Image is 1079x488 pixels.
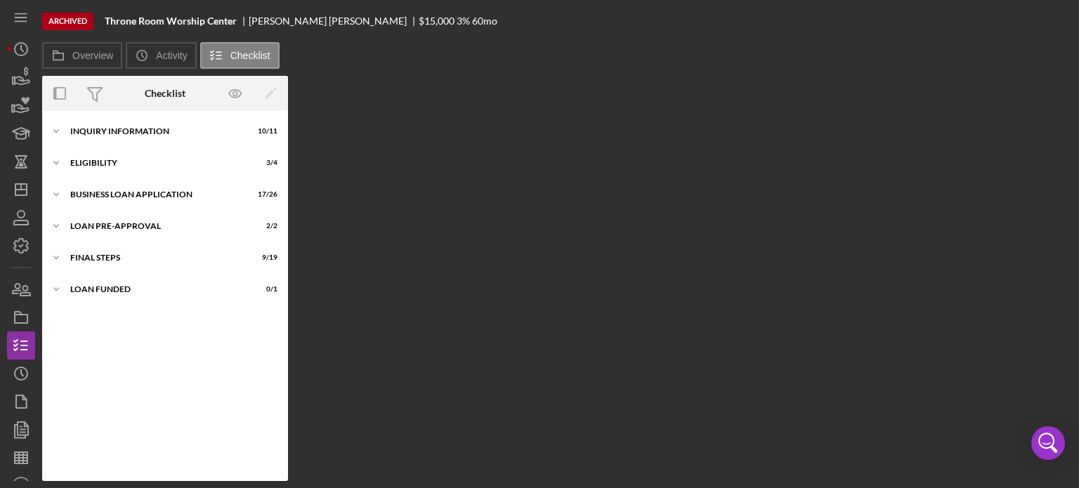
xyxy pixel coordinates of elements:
[42,13,93,30] div: Archived
[252,253,277,262] div: 9 / 19
[252,285,277,294] div: 0 / 1
[472,15,497,27] div: 60 mo
[70,222,242,230] div: LOAN PRE-APPROVAL
[200,42,280,69] button: Checklist
[252,159,277,167] div: 3 / 4
[249,15,419,27] div: [PERSON_NAME] [PERSON_NAME]
[72,50,113,61] label: Overview
[1031,426,1065,460] div: Open Intercom Messenger
[457,15,470,27] div: 3 %
[70,127,242,136] div: INQUIRY INFORMATION
[105,15,237,27] b: Throne Room Worship Center
[156,50,187,61] label: Activity
[70,285,242,294] div: LOAN FUNDED
[230,50,270,61] label: Checklist
[145,88,185,99] div: Checklist
[70,253,242,262] div: FINAL STEPS
[70,159,242,167] div: ELIGIBILITY
[42,42,122,69] button: Overview
[252,127,277,136] div: 10 / 11
[419,15,455,27] span: $15,000
[252,222,277,230] div: 2 / 2
[126,42,196,69] button: Activity
[252,190,277,199] div: 17 / 26
[70,190,242,199] div: BUSINESS LOAN APPLICATION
